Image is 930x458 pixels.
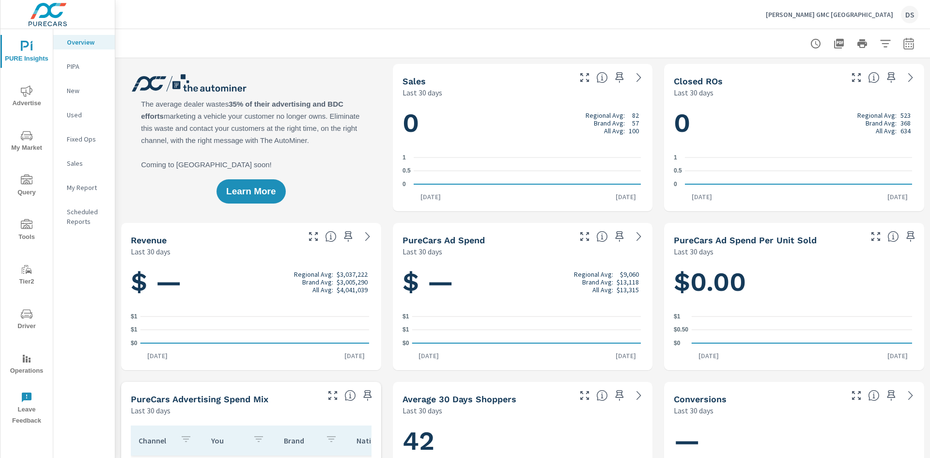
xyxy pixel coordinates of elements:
[325,388,341,403] button: Make Fullscreen
[294,270,333,278] p: Regional Avg:
[53,35,115,49] div: Overview
[674,235,817,245] h5: PureCars Ad Spend Per Unit Sold
[131,394,268,404] h5: PureCars Advertising Spend Mix
[217,179,285,204] button: Learn More
[629,127,639,135] p: 100
[901,6,918,23] div: DS
[868,229,883,244] button: Make Fullscreen
[131,235,167,245] h5: Revenue
[414,192,448,202] p: [DATE]
[586,111,625,119] p: Regional Avg:
[53,83,115,98] div: New
[674,405,713,416] p: Last 30 days
[3,219,50,243] span: Tools
[900,111,911,119] p: 523
[67,158,107,168] p: Sales
[403,235,485,245] h5: PureCars Ad Spend
[131,405,170,416] p: Last 30 days
[356,436,390,445] p: National
[337,270,368,278] p: $3,037,222
[900,119,911,127] p: 368
[341,229,356,244] span: Save this to your personalized report
[3,174,50,198] span: Query
[3,264,50,287] span: Tier2
[344,390,356,401] span: This table looks at how you compare to the amount of budget you spend per channel as opposed to y...
[67,86,107,95] p: New
[302,278,333,286] p: Brand Avg:
[868,72,880,83] span: Number of Repair Orders Closed by the selected dealership group over the selected time range. [So...
[881,192,914,202] p: [DATE]
[53,132,115,146] div: Fixed Ops
[67,134,107,144] p: Fixed Ops
[849,70,864,85] button: Make Fullscreen
[403,394,516,404] h5: Average 30 Days Shoppers
[596,390,608,401] span: A rolling 30 day total of daily Shoppers on the dealership website, averaged over the selected da...
[674,394,727,404] h5: Conversions
[857,111,897,119] p: Regional Avg:
[325,231,337,242] span: Total sales revenue over the selected date range. [Source: This data is sourced from the dealer’s...
[403,168,411,174] text: 0.5
[226,187,276,196] span: Learn More
[632,119,639,127] p: 57
[582,278,613,286] p: Brand Avg:
[883,388,899,403] span: Save this to your personalized report
[3,41,50,64] span: PURE Insights
[3,130,50,154] span: My Market
[577,229,592,244] button: Make Fullscreen
[337,278,368,286] p: $3,005,290
[360,388,375,403] span: Save this to your personalized report
[604,127,625,135] p: All Avg:
[306,229,321,244] button: Make Fullscreen
[3,85,50,109] span: Advertise
[609,351,643,361] p: [DATE]
[403,154,406,161] text: 1
[131,246,170,257] p: Last 30 days
[674,87,713,98] p: Last 30 days
[574,270,613,278] p: Regional Avg:
[67,62,107,71] p: PIPA
[53,156,115,171] div: Sales
[412,351,446,361] p: [DATE]
[403,266,643,299] h1: $ —
[674,154,677,161] text: 1
[674,266,914,299] h1: $0.00
[403,405,442,416] p: Last 30 days
[899,34,918,53] button: Select Date Range
[609,192,643,202] p: [DATE]
[67,37,107,47] p: Overview
[403,246,442,257] p: Last 30 days
[403,76,426,86] h5: Sales
[403,107,643,140] h1: 0
[67,110,107,120] p: Used
[596,231,608,242] span: Total cost of media for all PureCars channels for the selected dealership group over the selected...
[612,229,627,244] span: Save this to your personalized report
[674,425,914,458] h1: —
[403,327,409,333] text: $1
[67,207,107,226] p: Scheduled Reports
[0,29,53,430] div: nav menu
[674,76,723,86] h5: Closed ROs
[674,168,682,174] text: 0.5
[53,180,115,195] div: My Report
[631,388,647,403] a: See more details in report
[612,388,627,403] span: Save this to your personalized report
[685,192,719,202] p: [DATE]
[312,286,333,294] p: All Avg:
[53,108,115,122] div: Used
[617,286,639,294] p: $13,315
[876,127,897,135] p: All Avg:
[403,340,409,347] text: $0
[596,72,608,83] span: Number of vehicles sold by the dealership over the selected date range. [Source: This data is sou...
[883,70,899,85] span: Save this to your personalized report
[140,351,174,361] p: [DATE]
[903,70,918,85] a: See more details in report
[577,388,592,403] button: Make Fullscreen
[674,181,677,188] text: 0
[632,111,639,119] p: 82
[887,231,899,242] span: Average cost of advertising per each vehicle sold at the dealer over the selected date range. The...
[403,425,643,458] h1: 42
[868,390,880,401] span: The number of dealer-specified goals completed by a visitor. [Source: This data is provided by th...
[67,183,107,192] p: My Report
[903,388,918,403] a: See more details in report
[849,388,864,403] button: Make Fullscreen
